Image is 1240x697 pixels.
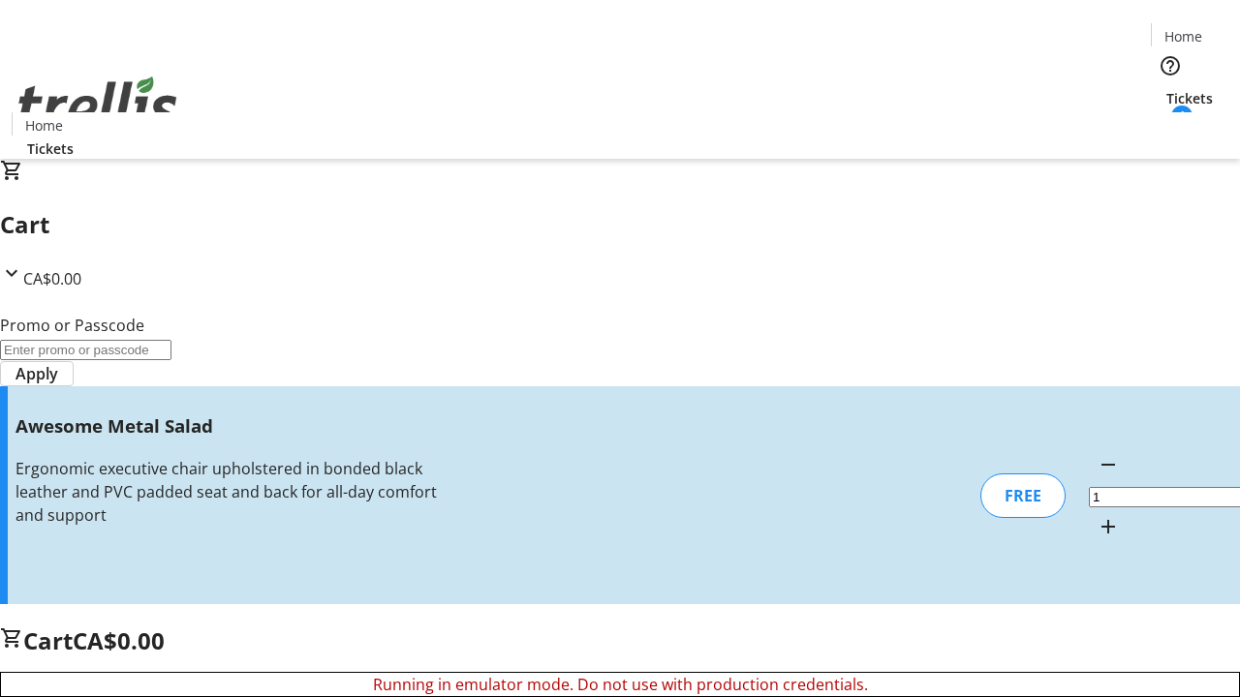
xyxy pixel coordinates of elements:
[1164,26,1202,46] span: Home
[1089,507,1128,546] button: Increment by one
[23,268,81,289] span: CA$0.00
[980,473,1066,518] div: FREE
[12,138,89,159] a: Tickets
[15,412,439,439] h3: Awesome Metal Salad
[1151,46,1190,85] button: Help
[1151,88,1228,108] a: Tickets
[73,624,165,656] span: CA$0.00
[1151,108,1190,147] button: Cart
[27,138,74,159] span: Tickets
[1089,445,1128,484] button: Decrement by one
[13,115,75,136] a: Home
[15,457,439,527] div: Ergonomic executive chair upholstered in bonded black leather and PVC padded seat and back for al...
[1166,88,1213,108] span: Tickets
[15,362,58,385] span: Apply
[1152,26,1214,46] a: Home
[12,55,184,152] img: Orient E2E Organization myAtfUgaN3's Logo
[25,115,63,136] span: Home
